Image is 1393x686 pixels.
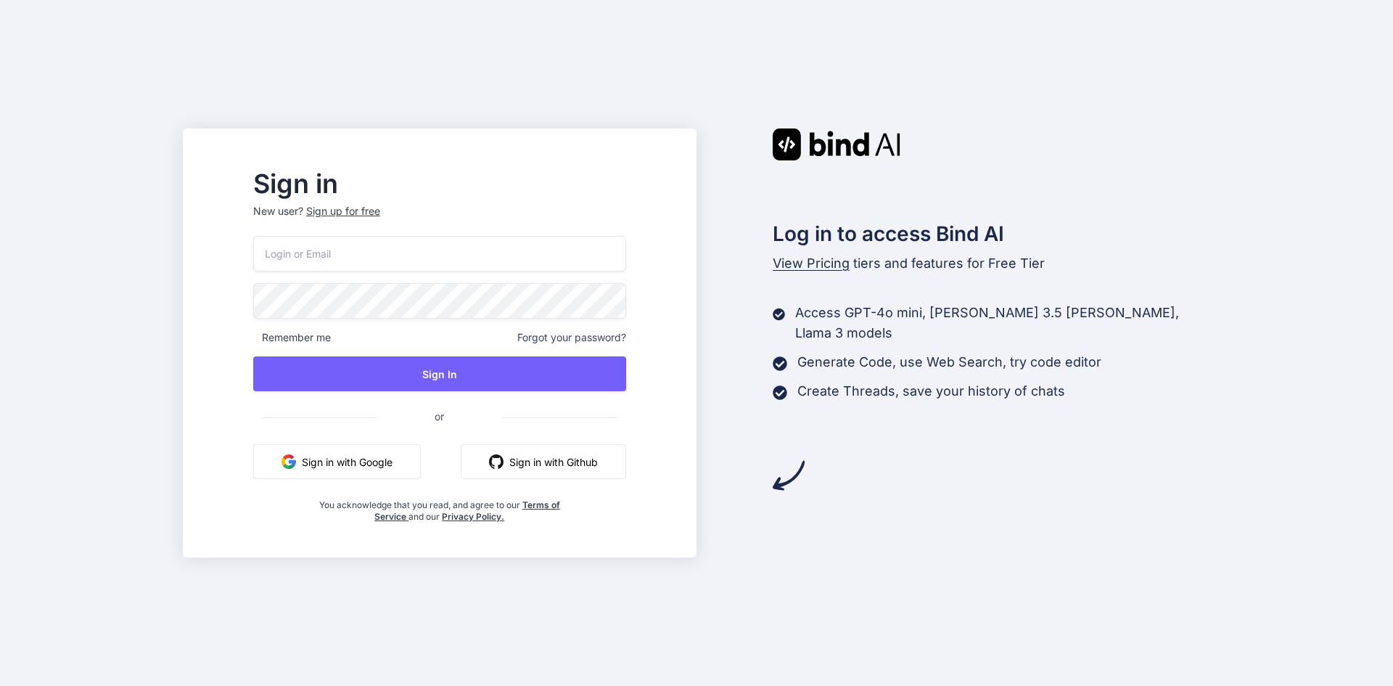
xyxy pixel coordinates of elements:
input: Login or Email [253,236,626,271]
p: Generate Code, use Web Search, try code editor [797,352,1101,372]
button: Sign In [253,356,626,391]
p: tiers and features for Free Tier [773,253,1211,274]
span: or [377,399,502,434]
span: View Pricing [773,256,850,271]
h2: Log in to access Bind AI [773,219,1211,249]
div: You acknowledge that you read, and agree to our and our [315,491,564,523]
a: Terms of Service [374,499,560,522]
img: arrow [773,460,805,491]
p: New user? [253,204,626,236]
span: Forgot your password? [517,330,626,345]
span: Remember me [253,330,331,345]
img: google [282,454,296,469]
img: github [489,454,504,469]
img: Bind AI logo [773,128,900,160]
button: Sign in with Google [253,444,421,479]
p: Create Threads, save your history of chats [797,381,1065,401]
div: Sign up for free [306,204,380,219]
a: Privacy Policy. [442,511,504,522]
h2: Sign in [253,172,626,195]
p: Access GPT-4o mini, [PERSON_NAME] 3.5 [PERSON_NAME], Llama 3 models [795,303,1210,343]
button: Sign in with Github [461,444,626,479]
